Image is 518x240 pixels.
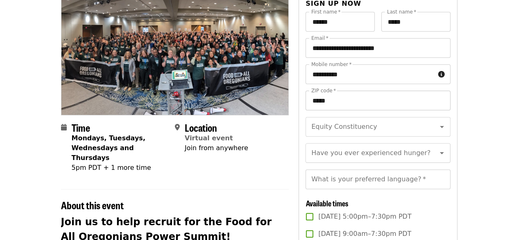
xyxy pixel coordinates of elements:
[381,12,450,32] input: Last name
[305,64,434,84] input: Mobile number
[305,198,348,208] span: Available times
[305,38,450,58] input: Email
[185,120,217,135] span: Location
[72,163,168,173] div: 5pm PDT + 1 more time
[438,71,445,78] i: circle-info icon
[305,169,450,189] input: What is your preferred language?
[305,91,450,110] input: ZIP code
[318,229,411,239] span: [DATE] 9:00am–7:30pm PDT
[318,212,411,222] span: [DATE] 5:00pm–7:30pm PDT
[72,120,90,135] span: Time
[311,88,336,93] label: ZIP code
[185,144,248,152] span: Join from anywhere
[175,123,180,131] i: map-marker-alt icon
[436,147,448,159] button: Open
[72,134,145,162] strong: Mondays, Tuesdays, Wednesdays and Thursdays
[311,62,351,67] label: Mobile number
[436,121,448,133] button: Open
[61,123,67,131] i: calendar icon
[311,9,341,14] label: First name
[185,134,233,142] a: Virtual event
[387,9,416,14] label: Last name
[305,12,375,32] input: First name
[61,198,124,212] span: About this event
[311,36,328,41] label: Email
